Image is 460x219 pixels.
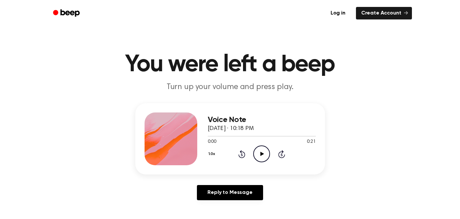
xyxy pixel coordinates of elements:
[208,115,316,124] h3: Voice Note
[324,6,352,21] a: Log in
[208,139,216,145] span: 0:00
[104,82,357,93] p: Turn up your volume and press play.
[208,126,254,132] span: [DATE] · 10:18 PM
[48,7,86,20] a: Beep
[62,53,399,77] h1: You were left a beep
[356,7,412,19] a: Create Account
[197,185,263,200] a: Reply to Message
[208,148,218,160] button: 1.0x
[307,139,315,145] span: 0:21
